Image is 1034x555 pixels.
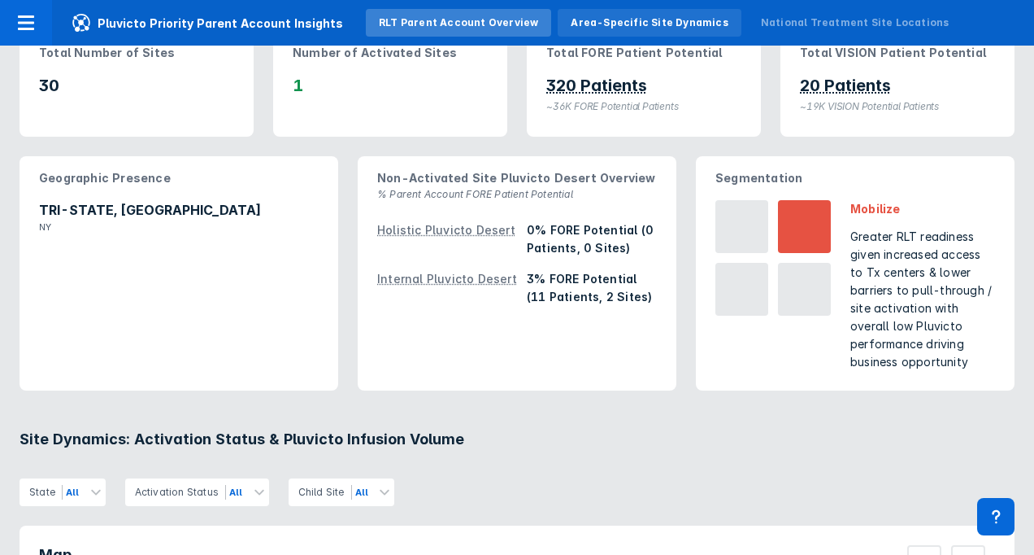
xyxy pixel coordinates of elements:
div: Child Site [298,485,352,500]
div: Mobilize [850,200,995,218]
figcaption: ~36K FORE Potential Patients [546,96,741,117]
p: Geographic Presence [39,169,319,187]
p: NY [39,220,319,234]
p: 20 Patients [800,75,891,96]
p: Number of Activated Sites [293,44,488,62]
div: RLT Parent Account Overview [379,15,538,30]
h3: Site Dynamics: Activation Status & Pluvicto Infusion Volume [20,430,1014,449]
div: Contact Support [977,498,1014,535]
div: All [229,485,243,500]
div: State [29,485,63,500]
a: National Treatment Site Locations [748,9,962,37]
p: Total FORE Patient Potential [546,44,741,62]
p: Total Number of Sites [39,44,234,62]
p: TRI-STATE, [GEOGRAPHIC_DATA] [39,200,319,220]
div: 0% FORE Potential (0 Patients, 0 Sites) [527,221,657,257]
div: National Treatment Site Locations [761,15,949,30]
div: Internal Pluvicto Desert [377,272,517,286]
a: Area-Specific Site Dynamics [558,9,741,37]
p: % Parent Account FORE Patient Potential [377,187,657,202]
div: 3% FORE Potential (11 Patients, 2 Sites) [527,270,657,306]
p: Total VISION Patient Potential [800,44,995,62]
div: Greater RLT readiness given increased access to Tx centers & lower barriers to pull-through / sit... [850,228,995,371]
p: Segmentation [715,169,995,187]
div: All [355,485,369,500]
div: Holistic Pluvicto Desert [377,223,515,237]
figcaption: ~19K VISION Potential Patients [800,96,995,117]
span: Pluvicto Priority Parent Account Insights [52,13,363,33]
p: 320 Patients [546,75,647,96]
p: Non-Activated Site Pluvicto Desert Overview [377,169,657,187]
p: 1 [273,75,507,116]
div: Area-Specific Site Dynamics [571,15,728,30]
a: RLT Parent Account Overview [366,9,551,37]
div: Activation Status [135,485,226,500]
div: All [66,485,80,500]
p: 30 [20,75,254,116]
